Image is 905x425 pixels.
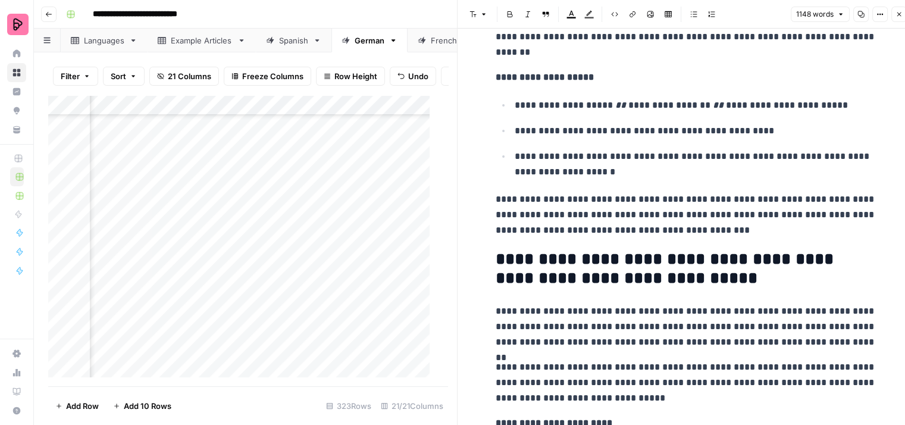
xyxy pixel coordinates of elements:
[390,67,436,86] button: Undo
[171,35,233,46] div: Example Articles
[7,363,26,382] a: Usage
[66,400,99,412] span: Add Row
[791,7,850,22] button: 1148 words
[7,82,26,101] a: Insights
[316,67,385,86] button: Row Height
[408,29,481,52] a: French
[53,67,98,86] button: Filter
[376,396,448,415] div: 21/21 Columns
[224,67,311,86] button: Freeze Columns
[321,396,376,415] div: 323 Rows
[84,35,124,46] div: Languages
[355,35,384,46] div: German
[279,35,308,46] div: Spanish
[7,10,26,39] button: Workspace: Preply
[7,63,26,82] a: Browse
[408,70,428,82] span: Undo
[48,396,106,415] button: Add Row
[61,70,80,82] span: Filter
[796,9,834,20] span: 1148 words
[124,400,171,412] span: Add 10 Rows
[149,67,219,86] button: 21 Columns
[103,67,145,86] button: Sort
[7,44,26,63] a: Home
[242,70,303,82] span: Freeze Columns
[7,120,26,139] a: Your Data
[106,396,179,415] button: Add 10 Rows
[431,35,458,46] div: French
[61,29,148,52] a: Languages
[7,344,26,363] a: Settings
[331,29,408,52] a: German
[7,14,29,35] img: Preply Logo
[168,70,211,82] span: 21 Columns
[7,101,26,120] a: Opportunities
[334,70,377,82] span: Row Height
[256,29,331,52] a: Spanish
[7,401,26,420] button: Help + Support
[7,382,26,401] a: Learning Hub
[111,70,126,82] span: Sort
[148,29,256,52] a: Example Articles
